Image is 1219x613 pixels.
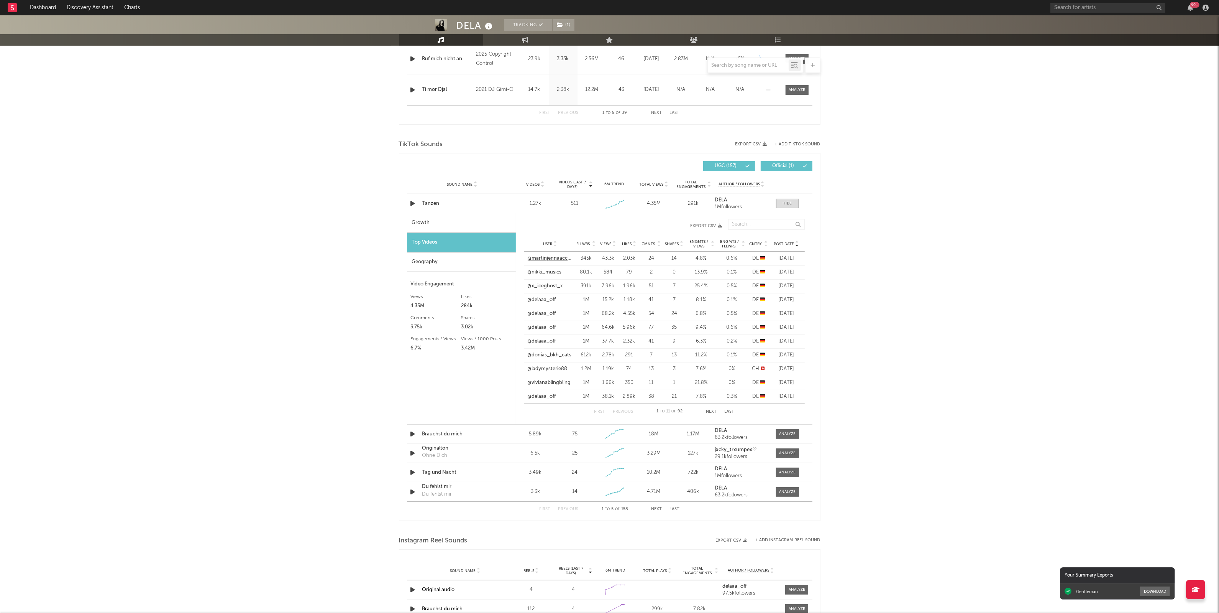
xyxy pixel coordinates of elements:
[749,269,768,276] div: DE
[665,351,684,359] div: 13
[642,296,661,304] div: 41
[760,394,765,399] span: 🇩🇪
[772,393,801,400] div: [DATE]
[528,310,556,318] a: @delaaa_off
[719,182,760,187] span: Author / Followers
[528,282,563,290] a: @x_iceghost_x
[596,568,635,573] div: 6M Trend
[688,351,715,359] div: 11.2 %
[518,430,553,438] div: 5.89k
[722,584,746,589] strong: delaaa_off
[522,55,547,63] div: 23.9k
[518,469,553,476] div: 3.49k
[422,483,502,491] a: Du fehlst mir
[719,379,745,387] div: 0 %
[760,297,765,302] span: 🇩🇪
[577,338,596,345] div: 1M
[577,310,596,318] div: 1M
[528,351,572,359] a: @donias_bkh_cats
[572,488,578,496] div: 14
[688,255,715,262] div: 4.8 %
[422,469,502,476] a: Tag und Nacht
[772,338,801,345] div: [DATE]
[605,508,610,511] span: to
[577,379,596,387] div: 1M
[724,410,734,414] button: Last
[450,569,476,573] span: Sound Name
[407,252,516,272] div: Geography
[622,242,632,246] span: Likes
[749,296,768,304] div: DE
[553,19,574,31] button: (1)
[528,296,556,304] a: @delaaa_off
[760,353,765,358] span: 🇩🇪
[722,584,780,589] a: delaaa_off
[772,282,801,290] div: [DATE]
[755,538,820,542] button: + Add Instagram Reel Sound
[639,86,664,94] div: [DATE]
[719,269,745,276] div: 0.1 %
[636,488,671,496] div: 4.71M
[715,435,768,440] div: 63.2k followers
[772,351,801,359] div: [DATE]
[1060,567,1175,583] div: Your Summary Exports
[688,365,715,373] div: 7.6 %
[577,296,596,304] div: 1M
[680,566,714,575] span: Total Engagements
[554,586,592,594] div: 4
[688,324,715,331] div: 9.4 %
[665,282,684,290] div: 7
[722,591,780,596] div: 97.5k followers
[577,282,596,290] div: 391k
[772,255,801,262] div: [DATE]
[579,86,604,94] div: 12.2M
[665,296,684,304] div: 7
[551,55,576,63] div: 3.33k
[642,338,661,345] div: 41
[749,338,768,345] div: DE
[642,242,656,246] span: Cmnts.
[577,242,591,246] span: Fllwrs.
[1190,2,1199,8] div: 99 +
[719,239,741,249] span: Engmts / Fllwrs.
[760,339,765,344] span: 🇩🇪
[528,379,571,387] a: @vivianablingbling
[528,269,562,276] a: @nikki_musics
[1076,589,1098,594] div: Gentleman
[399,140,443,149] span: TikTok Sounds
[675,488,711,496] div: 406k
[407,233,516,252] div: Top Videos
[1050,3,1165,13] input: Search for artists
[675,180,706,189] span: Total Engagements
[572,469,578,476] div: 24
[775,142,820,147] button: + Add TikTok Sound
[719,296,745,304] div: 0.1 %
[719,393,745,400] div: 0.3 %
[621,282,638,290] div: 1.96k
[422,452,448,460] div: Ohne Dich
[577,393,596,400] div: 1M
[665,393,684,400] div: 21
[642,269,661,276] div: 2
[719,351,745,359] div: 0.1 %
[447,182,473,187] span: Sound Name
[399,536,468,545] span: Instagram Reel Sounds
[760,283,765,288] span: 🇩🇪
[528,255,573,262] a: @martinjennaaccount
[596,181,632,187] div: 6M Trend
[719,282,745,290] div: 0.5 %
[668,86,694,94] div: N/A
[749,310,768,318] div: DE
[715,454,768,460] div: 29.1k followers
[772,365,801,373] div: [DATE]
[750,242,763,246] span: Cntry.
[688,239,710,249] span: Engmts / Views
[600,242,612,246] span: Views
[600,255,617,262] div: 43.3k
[766,164,801,168] span: Official ( 1 )
[665,338,684,345] div: 9
[613,410,633,414] button: Previous
[774,242,794,246] span: Post Date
